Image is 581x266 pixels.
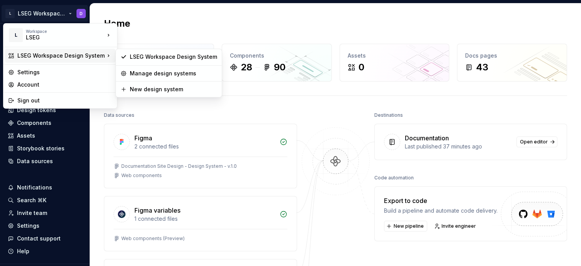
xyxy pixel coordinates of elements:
div: Workspace [26,29,105,34]
div: Manage design systems [130,70,217,77]
div: Account [17,81,112,89]
div: LSEG Workspace Design System [17,52,105,60]
div: New design system [130,85,217,93]
div: Sign out [17,97,112,104]
div: LSEG [26,34,92,41]
div: LSEG Workspace Design System [130,53,217,61]
div: L [9,28,23,42]
div: Settings [17,68,112,76]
